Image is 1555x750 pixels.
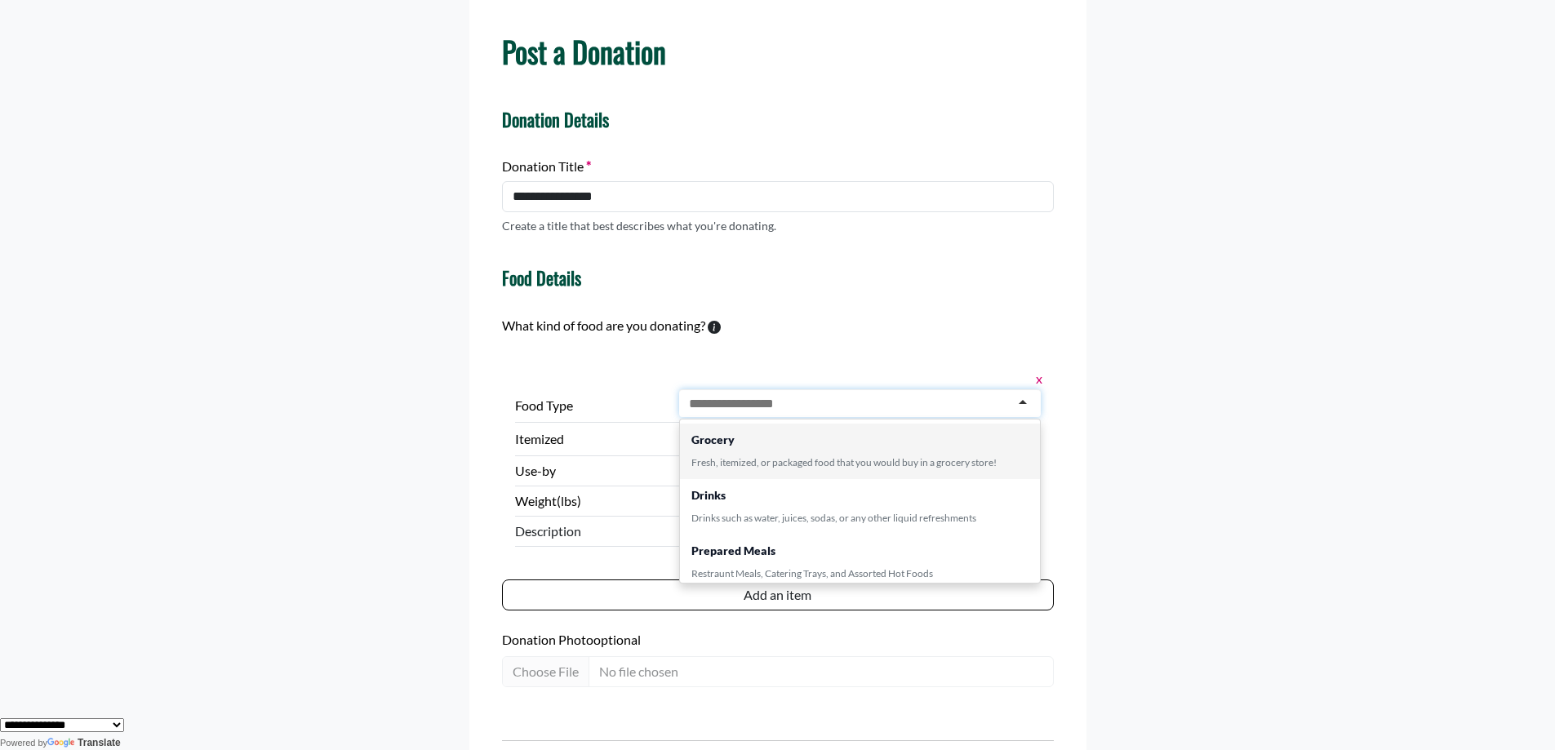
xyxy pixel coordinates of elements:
div: Prepared Meals [691,543,1029,559]
span: Description [515,521,673,541]
a: Translate [47,737,121,748]
button: Add an item [502,579,1054,610]
h1: Post a Donation [502,33,1054,69]
h4: Food Details [502,267,581,288]
label: Donation Photo [502,630,1054,650]
h4: Donation Details [502,109,1054,130]
label: Itemized [515,429,673,449]
svg: To calculate environmental impacts, we follow the Food Loss + Waste Protocol [708,321,721,334]
div: Fresh, itemized, or packaged food that you would buy in a grocery store! [691,455,1029,471]
div: Grocery [691,432,1029,448]
p: Create a title that best describes what you're donating. [502,217,776,234]
label: Donation Title [502,157,591,176]
label: What kind of food are you donating? [502,316,705,335]
button: x [1031,368,1041,389]
label: Use-by [515,461,673,481]
img: Google Translate [47,738,78,749]
label: Weight [515,491,673,511]
span: (lbs) [557,493,581,508]
div: Restraunt Meals, Catering Trays, and Assorted Hot Foods [691,566,1029,582]
div: Drinks [691,487,1029,504]
label: Food Type [515,396,673,415]
div: Drinks such as water, juices, sodas, or any other liquid refreshments [691,510,1029,526]
span: optional [593,632,641,647]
